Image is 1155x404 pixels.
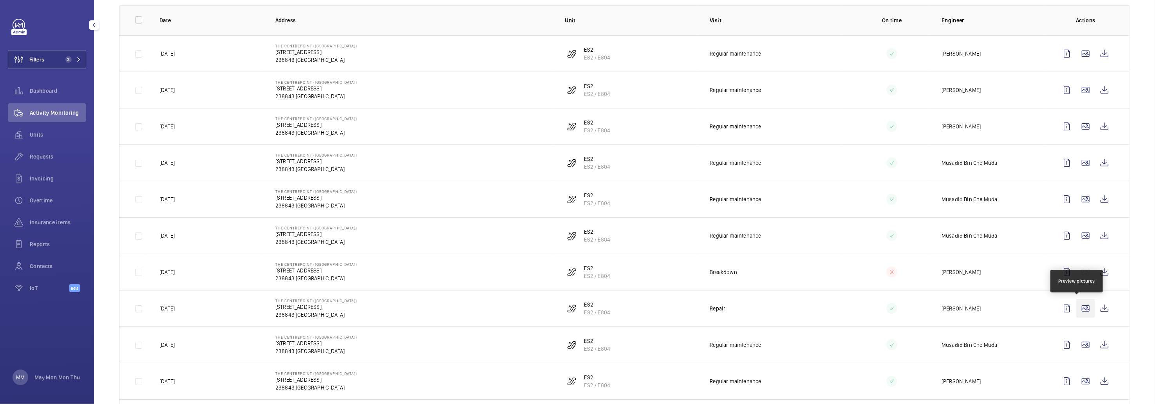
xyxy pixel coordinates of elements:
[710,305,725,312] p: Repair
[159,232,175,240] p: [DATE]
[710,341,761,349] p: Regular maintenance
[710,268,737,276] p: Breakdown
[584,90,611,98] p: ES2 / E804
[275,230,357,238] p: [STREET_ADDRESS]
[275,56,357,64] p: 238843 [GEOGRAPHIC_DATA]
[710,159,761,167] p: Regular maintenance
[159,86,175,94] p: [DATE]
[942,16,1045,24] p: Engineer
[275,376,357,384] p: [STREET_ADDRESS]
[30,240,86,248] span: Reports
[275,116,357,121] p: The Centrepoint ([GEOGRAPHIC_DATA])
[275,165,357,173] p: 238843 [GEOGRAPHIC_DATA]
[942,232,998,240] p: Musadid Bin Che Muda
[584,199,611,207] p: ES2 / E804
[159,341,175,349] p: [DATE]
[855,16,929,24] p: On time
[584,264,611,272] p: ES2
[942,159,998,167] p: Musadid Bin Che Muda
[159,305,175,312] p: [DATE]
[1057,16,1114,24] p: Actions
[275,85,357,92] p: [STREET_ADDRESS]
[710,50,761,58] p: Regular maintenance
[584,301,611,308] p: ES2
[29,56,44,63] span: Filters
[584,126,611,134] p: ES2 / E804
[567,304,577,313] img: escalator.svg
[567,195,577,204] img: escalator.svg
[584,228,611,236] p: ES2
[584,308,611,316] p: ES2 / E804
[275,129,357,137] p: 238843 [GEOGRAPHIC_DATA]
[30,218,86,226] span: Insurance items
[30,131,86,139] span: Units
[159,50,175,58] p: [DATE]
[567,49,577,58] img: escalator.svg
[275,335,357,339] p: The Centrepoint ([GEOGRAPHIC_DATA])
[710,232,761,240] p: Regular maintenance
[942,305,981,312] p: [PERSON_NAME]
[159,195,175,203] p: [DATE]
[159,377,175,385] p: [DATE]
[584,163,611,171] p: ES2 / E804
[942,341,998,349] p: Musadid Bin Che Muda
[567,231,577,240] img: escalator.svg
[275,92,357,100] p: 238843 [GEOGRAPHIC_DATA]
[16,373,25,381] p: MM
[584,345,611,353] p: ES2 / E804
[584,381,611,389] p: ES2 / E804
[584,54,611,61] p: ES2 / E804
[567,122,577,131] img: escalator.svg
[567,158,577,168] img: escalator.svg
[710,377,761,385] p: Regular maintenance
[275,153,357,157] p: The Centrepoint ([GEOGRAPHIC_DATA])
[65,56,72,63] span: 2
[30,262,86,270] span: Contacts
[30,284,69,292] span: IoT
[275,157,357,165] p: [STREET_ADDRESS]
[275,347,357,355] p: 238843 [GEOGRAPHIC_DATA]
[275,339,357,347] p: [STREET_ADDRESS]
[275,80,357,85] p: The Centrepoint ([GEOGRAPHIC_DATA])
[584,191,611,199] p: ES2
[275,43,357,48] p: The Centrepoint ([GEOGRAPHIC_DATA])
[275,311,357,319] p: 238843 [GEOGRAPHIC_DATA]
[275,303,357,311] p: [STREET_ADDRESS]
[942,50,981,58] p: [PERSON_NAME]
[584,82,611,90] p: ES2
[275,48,357,56] p: [STREET_ADDRESS]
[275,225,357,230] p: The Centrepoint ([GEOGRAPHIC_DATA])
[710,16,842,24] p: Visit
[275,298,357,303] p: The Centrepoint ([GEOGRAPHIC_DATA])
[159,16,263,24] p: Date
[159,123,175,130] p: [DATE]
[584,46,611,54] p: ES2
[275,384,357,391] p: 238843 [GEOGRAPHIC_DATA]
[942,86,981,94] p: [PERSON_NAME]
[275,121,357,129] p: [STREET_ADDRESS]
[567,267,577,277] img: escalator.svg
[942,268,981,276] p: [PERSON_NAME]
[567,85,577,95] img: escalator.svg
[30,87,86,95] span: Dashboard
[567,340,577,350] img: escalator.svg
[275,274,357,282] p: 238843 [GEOGRAPHIC_DATA]
[34,373,80,381] p: May Mon Mon Thu
[275,194,357,202] p: [STREET_ADDRESS]
[567,377,577,386] img: escalator.svg
[30,109,86,117] span: Activity Monitoring
[159,268,175,276] p: [DATE]
[584,272,611,280] p: ES2 / E804
[69,284,80,292] span: Beta
[710,86,761,94] p: Regular maintenance
[584,155,611,163] p: ES2
[275,16,553,24] p: Address
[30,175,86,182] span: Invoicing
[710,123,761,130] p: Regular maintenance
[8,50,86,69] button: Filters2
[942,377,981,385] p: [PERSON_NAME]
[584,119,611,126] p: ES2
[275,262,357,267] p: The Centrepoint ([GEOGRAPHIC_DATA])
[275,238,357,246] p: 238843 [GEOGRAPHIC_DATA]
[275,371,357,376] p: The Centrepoint ([GEOGRAPHIC_DATA])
